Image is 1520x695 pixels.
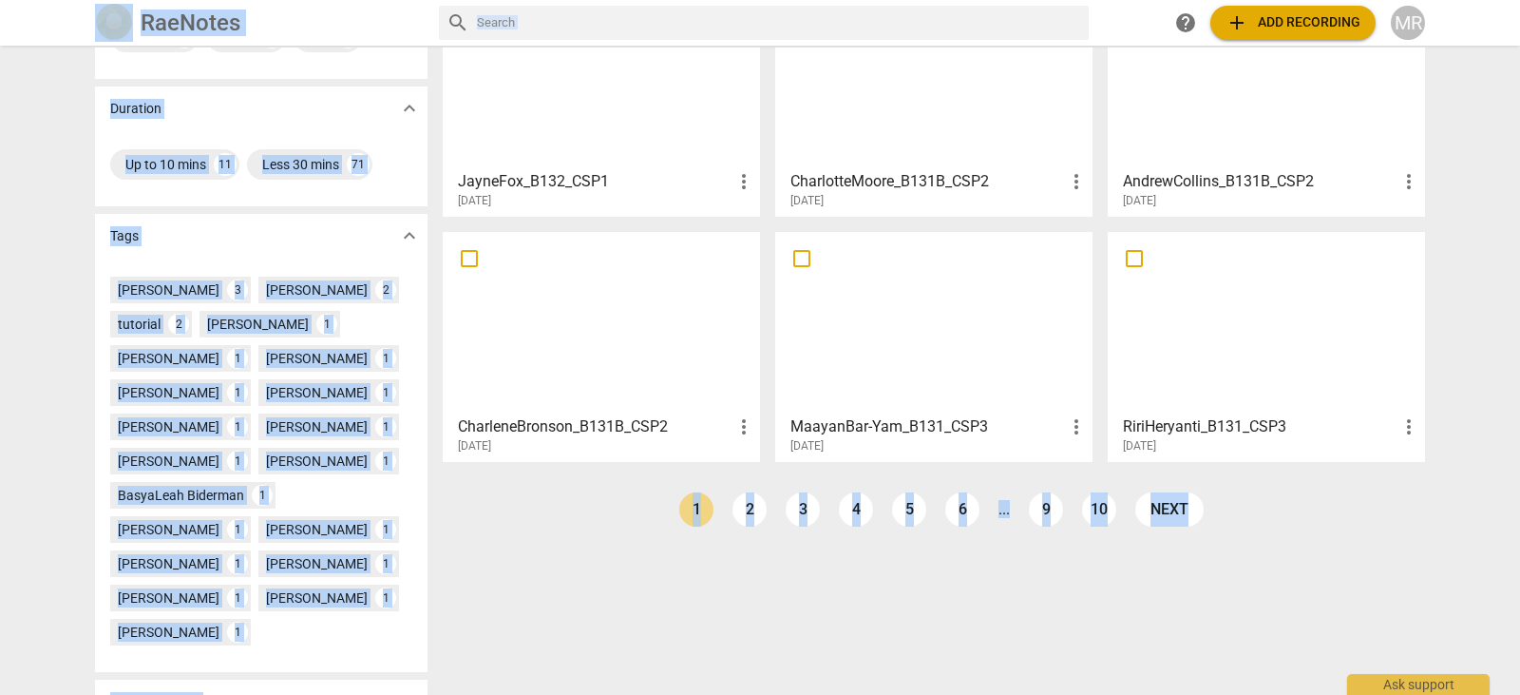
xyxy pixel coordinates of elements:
[1168,6,1203,40] a: Help
[347,153,370,176] div: 71
[266,280,368,299] div: [PERSON_NAME]
[266,383,368,402] div: [PERSON_NAME]
[266,452,368,471] div: [PERSON_NAME]
[110,99,161,119] p: Duration
[118,589,219,608] div: [PERSON_NAME]
[1123,193,1156,209] span: [DATE]
[266,520,368,539] div: [PERSON_NAME]
[892,492,926,527] a: Page 5
[732,492,767,527] a: Page 2
[1065,415,1088,438] span: more_vert
[786,492,820,527] a: Page 3
[477,8,1081,38] input: Search
[1397,415,1420,438] span: more_vert
[141,10,240,36] h2: RaeNotes
[227,519,248,540] div: 1
[1065,170,1088,193] span: more_vert
[458,193,491,209] span: [DATE]
[458,170,732,193] h3: JayneFox_B132_CSP1
[227,382,248,403] div: 1
[227,451,248,472] div: 1
[839,492,873,527] a: Page 4
[1347,674,1490,695] div: Ask support
[118,315,161,334] div: tutorial
[1225,11,1248,34] span: add
[1114,239,1418,454] a: RiriHeryanti_B131_CSP3[DATE]
[207,315,309,334] div: [PERSON_NAME]
[375,348,396,369] div: 1
[790,438,824,454] span: [DATE]
[375,382,396,403] div: 1
[449,239,753,454] a: CharleneBronson_B131B_CSP2[DATE]
[227,622,248,643] div: 1
[790,170,1065,193] h3: CharlotteMoore_B131B_CSP2
[227,416,248,437] div: 1
[168,314,189,335] div: 2
[214,153,237,176] div: 11
[118,452,219,471] div: [PERSON_NAME]
[118,486,244,505] div: BasyaLeah Biderman
[375,519,396,540] div: 1
[118,349,219,368] div: [PERSON_NAME]
[1225,11,1360,34] span: Add recording
[375,416,396,437] div: 1
[227,588,248,608] div: 1
[732,170,755,193] span: more_vert
[998,501,1010,518] li: ...
[398,97,421,120] span: expand_more
[446,11,469,34] span: search
[118,280,219,299] div: [PERSON_NAME]
[1391,6,1425,40] button: MR
[118,383,219,402] div: [PERSON_NAME]
[395,222,424,250] button: Show more
[118,623,219,642] div: [PERSON_NAME]
[790,193,824,209] span: [DATE]
[395,94,424,123] button: Show more
[375,588,396,608] div: 1
[266,417,368,436] div: [PERSON_NAME]
[790,415,1065,438] h3: MaayanBar-Yam_B131_CSP3
[1174,11,1197,34] span: help
[782,239,1086,454] a: MaayanBar-Yam_B131_CSP3[DATE]
[316,314,337,335] div: 1
[95,4,133,42] img: Logo
[252,485,273,506] div: 1
[227,348,248,369] div: 1
[262,155,339,174] div: Less 30 mins
[227,553,248,574] div: 1
[375,553,396,574] div: 1
[1397,170,1420,193] span: more_vert
[732,415,755,438] span: more_vert
[266,589,368,608] div: [PERSON_NAME]
[458,438,491,454] span: [DATE]
[118,554,219,573] div: [PERSON_NAME]
[1210,6,1376,40] button: Upload
[1123,170,1397,193] h3: AndrewCollins_B131B_CSP2
[118,520,219,539] div: [PERSON_NAME]
[458,415,732,438] h3: CharleneBronson_B131B_CSP2
[1029,492,1063,527] a: Page 9
[1082,492,1116,527] a: Page 10
[375,280,396,300] div: 2
[679,492,713,527] a: Page 1 is your current page
[398,224,421,247] span: expand_more
[266,554,368,573] div: [PERSON_NAME]
[1123,438,1156,454] span: [DATE]
[375,451,396,472] div: 1
[266,349,368,368] div: [PERSON_NAME]
[1123,415,1397,438] h3: RiriHeryanti_B131_CSP3
[110,226,139,246] p: Tags
[227,280,248,300] div: 3
[125,155,206,174] div: Up to 10 mins
[118,417,219,436] div: [PERSON_NAME]
[1135,492,1204,527] a: next
[95,4,424,42] a: LogoRaeNotes
[945,492,979,527] a: Page 6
